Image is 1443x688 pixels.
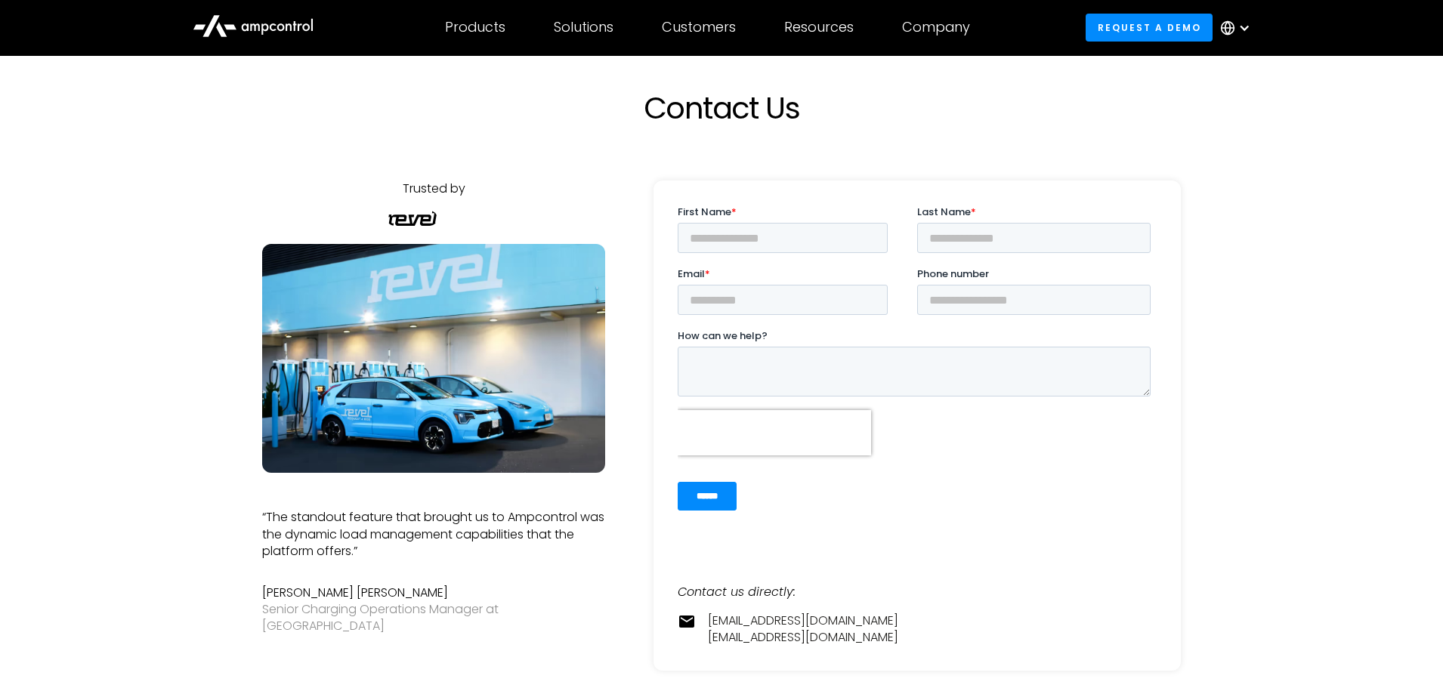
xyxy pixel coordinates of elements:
[662,20,736,36] div: Customers
[902,20,970,36] div: Company
[389,90,1054,126] h1: Contact Us
[784,20,854,36] div: Resources
[678,205,1157,523] iframe: Form 0
[708,629,898,646] a: [EMAIL_ADDRESS][DOMAIN_NAME]
[554,20,613,36] div: Solutions
[1086,14,1213,42] a: Request a demo
[445,20,505,36] div: Products
[708,612,898,629] a: [EMAIL_ADDRESS][DOMAIN_NAME]
[678,584,1157,600] div: Contact us directly:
